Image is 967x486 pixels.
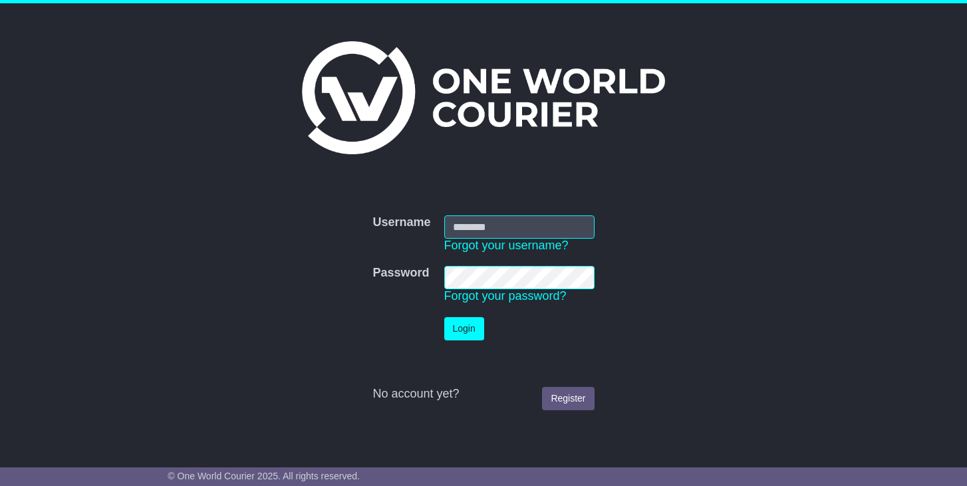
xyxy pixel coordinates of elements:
a: Forgot your password? [444,289,567,303]
label: Username [372,215,430,230]
img: One World [302,41,665,154]
span: © One World Courier 2025. All rights reserved. [168,471,360,481]
a: Forgot your username? [444,239,569,252]
a: Register [542,387,594,410]
button: Login [444,317,484,340]
div: No account yet? [372,387,594,402]
label: Password [372,266,429,281]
